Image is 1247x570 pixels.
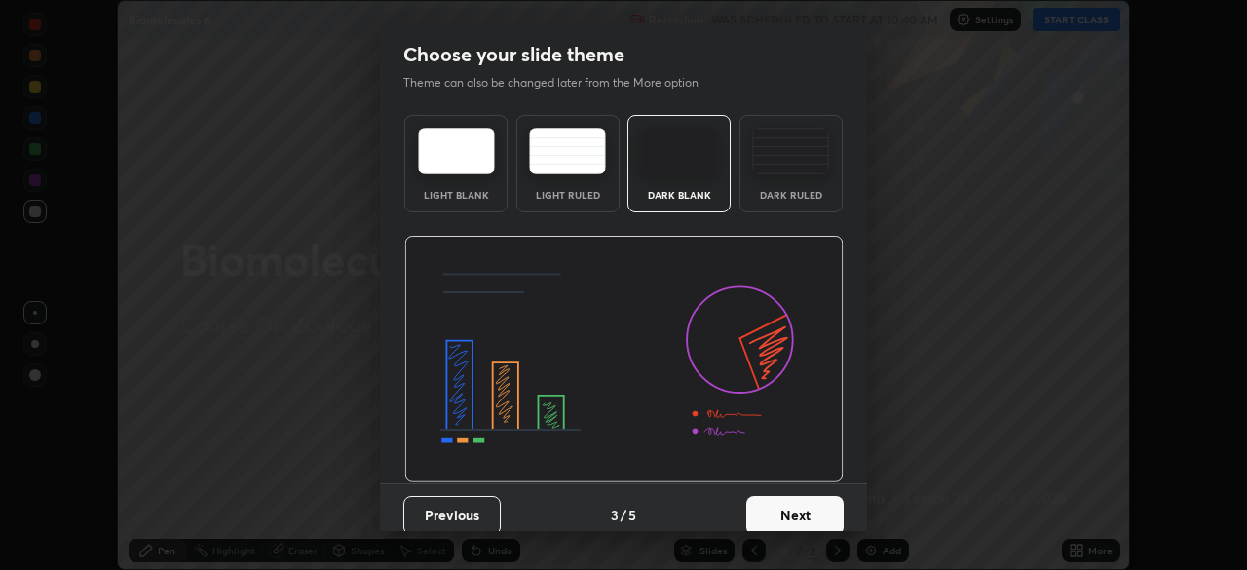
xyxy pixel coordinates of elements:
h4: / [621,505,626,525]
button: Next [746,496,844,535]
p: Theme can also be changed later from the More option [403,74,719,92]
div: Dark Blank [640,190,718,200]
h4: 3 [611,505,619,525]
div: Light Ruled [529,190,607,200]
img: darkRuledTheme.de295e13.svg [752,128,829,174]
div: Dark Ruled [752,190,830,200]
img: darkThemeBanner.d06ce4a2.svg [404,236,844,483]
button: Previous [403,496,501,535]
img: lightRuledTheme.5fabf969.svg [529,128,606,174]
h2: Choose your slide theme [403,42,624,67]
img: lightTheme.e5ed3b09.svg [418,128,495,174]
div: Light Blank [417,190,495,200]
h4: 5 [628,505,636,525]
img: darkTheme.f0cc69e5.svg [641,128,718,174]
